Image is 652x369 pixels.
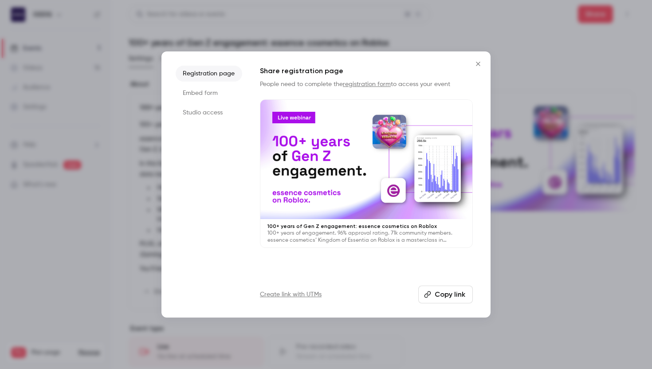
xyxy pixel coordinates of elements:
[267,223,465,230] p: 100+ years of Gen Z engagement: essence cosmetics on Roblox
[176,105,242,121] li: Studio access
[176,66,242,82] li: Registration page
[260,80,473,89] p: People need to complete the to access your event
[418,286,473,303] button: Copy link
[176,85,242,101] li: Embed form
[260,99,473,248] a: 100+ years of Gen Z engagement: essence cosmetics on Roblox100+ years of engagement. 96% approval...
[469,55,487,73] button: Close
[260,290,322,299] a: Create link with UTMs
[260,66,473,76] h1: Share registration page
[343,81,391,87] a: registration form
[267,230,465,244] p: 100+ years of engagement. 96% approval rating. 71k community members. essence cosmetics’ Kingdom ...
